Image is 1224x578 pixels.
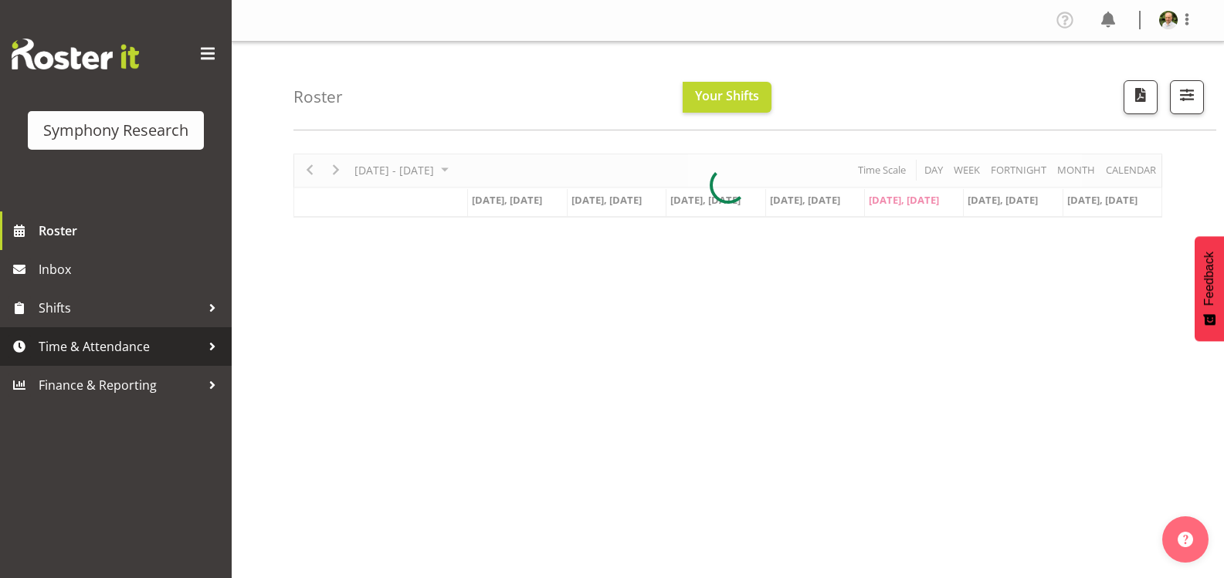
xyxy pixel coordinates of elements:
span: Time & Attendance [39,335,201,358]
span: Your Shifts [695,87,759,104]
img: help-xxl-2.png [1178,532,1193,547]
button: Filter Shifts [1170,80,1204,114]
button: Download a PDF of the roster according to the set date range. [1124,80,1158,114]
button: Feedback - Show survey [1195,236,1224,341]
span: Finance & Reporting [39,374,201,397]
span: Roster [39,219,224,242]
h4: Roster [293,88,343,106]
button: Your Shifts [683,82,771,113]
span: Feedback [1202,252,1216,306]
img: daniel-blairb741cf862b755b53f24b5ac22f8e6699.png [1159,11,1178,29]
span: Shifts [39,296,201,319]
img: Rosterit website logo [12,39,139,69]
div: Symphony Research [43,119,188,142]
span: Inbox [39,258,224,281]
